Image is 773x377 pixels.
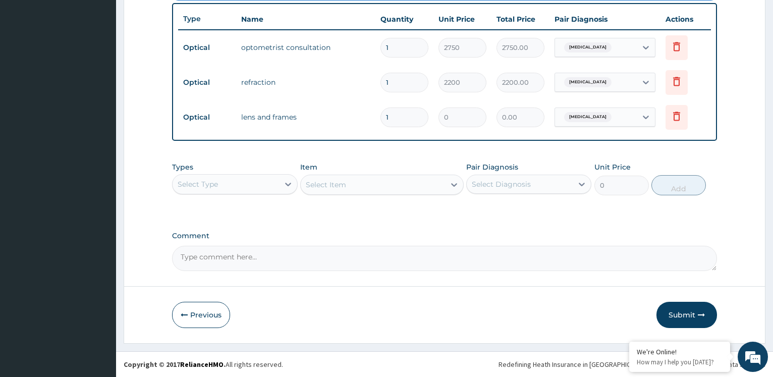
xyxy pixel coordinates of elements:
[375,9,433,29] th: Quantity
[5,261,192,297] textarea: Type your message and hit 'Enter'
[178,179,218,189] div: Select Type
[236,9,375,29] th: Name
[637,347,723,356] div: We're Online!
[637,358,723,366] p: How may I help you today?
[466,162,518,172] label: Pair Diagnosis
[178,108,236,127] td: Optical
[116,351,773,377] footer: All rights reserved.
[472,179,531,189] div: Select Diagnosis
[180,360,224,369] a: RelianceHMO
[52,57,170,70] div: Chat with us now
[651,175,706,195] button: Add
[178,38,236,57] td: Optical
[236,37,375,58] td: optometrist consultation
[491,9,549,29] th: Total Price
[236,107,375,127] td: lens and frames
[178,10,236,28] th: Type
[499,359,765,369] div: Redefining Heath Insurance in [GEOGRAPHIC_DATA] using Telemedicine and Data Science!
[178,73,236,92] td: Optical
[549,9,660,29] th: Pair Diagnosis
[564,112,612,122] span: [MEDICAL_DATA]
[656,302,717,328] button: Submit
[19,50,41,76] img: d_794563401_company_1708531726252_794563401
[594,162,631,172] label: Unit Price
[660,9,711,29] th: Actions
[59,120,139,222] span: We're online!
[165,5,190,29] div: Minimize live chat window
[300,162,317,172] label: Item
[236,72,375,92] td: refraction
[433,9,491,29] th: Unit Price
[172,163,193,172] label: Types
[172,232,717,240] label: Comment
[172,302,230,328] button: Previous
[564,42,612,52] span: [MEDICAL_DATA]
[564,77,612,87] span: [MEDICAL_DATA]
[124,360,226,369] strong: Copyright © 2017 .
